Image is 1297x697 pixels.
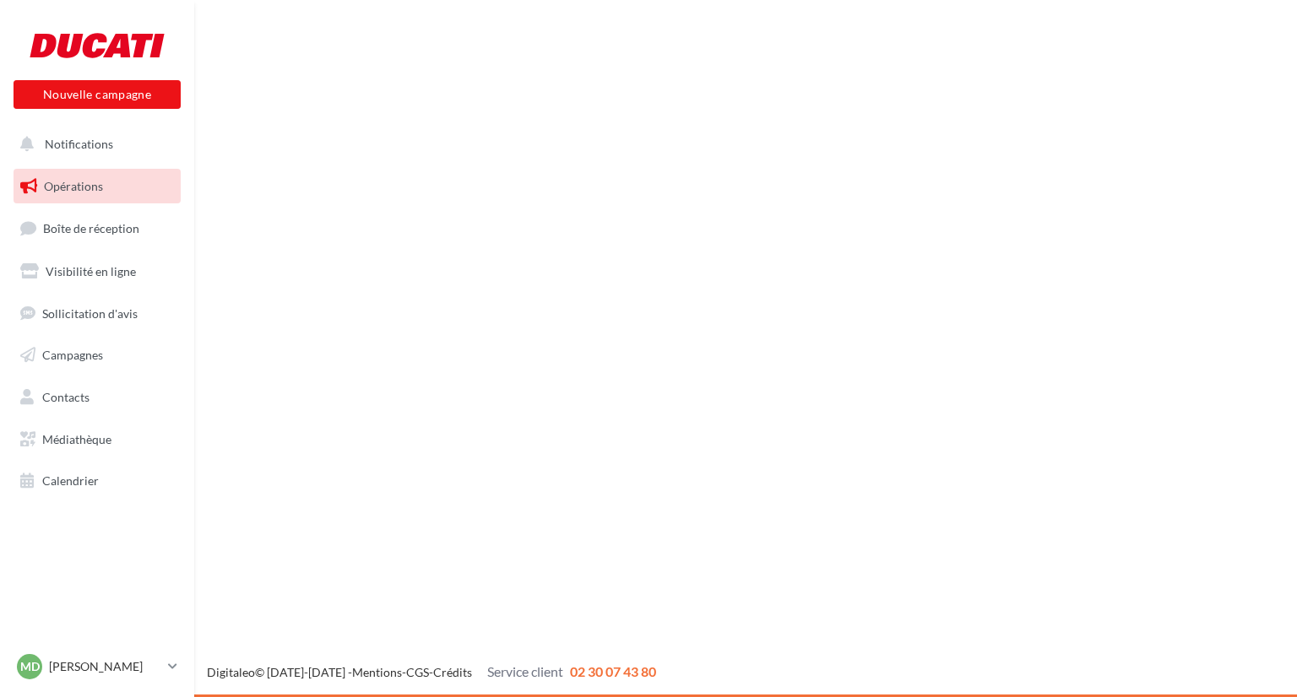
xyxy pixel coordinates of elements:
button: Nouvelle campagne [14,80,181,109]
a: Crédits [433,665,472,679]
span: © [DATE]-[DATE] - - - [207,665,656,679]
button: Notifications [10,127,177,162]
a: Campagnes [10,338,184,373]
span: Service client [487,663,563,679]
a: Visibilité en ligne [10,254,184,289]
span: Médiathèque [42,432,111,446]
span: MD [20,658,40,675]
span: Campagnes [42,348,103,362]
a: Digitaleo [207,665,255,679]
span: Sollicitation d'avis [42,305,138,320]
a: Sollicitation d'avis [10,296,184,332]
a: Calendrier [10,463,184,499]
a: Opérations [10,169,184,204]
span: Calendrier [42,473,99,488]
span: Boîte de réception [43,221,139,235]
span: Contacts [42,390,90,404]
a: Mentions [352,665,402,679]
a: Boîte de réception [10,210,184,246]
span: Opérations [44,179,103,193]
a: Médiathèque [10,422,184,457]
span: Visibilité en ligne [46,264,136,278]
a: CGS [406,665,429,679]
a: Contacts [10,380,184,415]
p: [PERSON_NAME] [49,658,161,675]
a: MD [PERSON_NAME] [14,651,181,683]
span: 02 30 07 43 80 [570,663,656,679]
span: Notifications [45,137,113,151]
